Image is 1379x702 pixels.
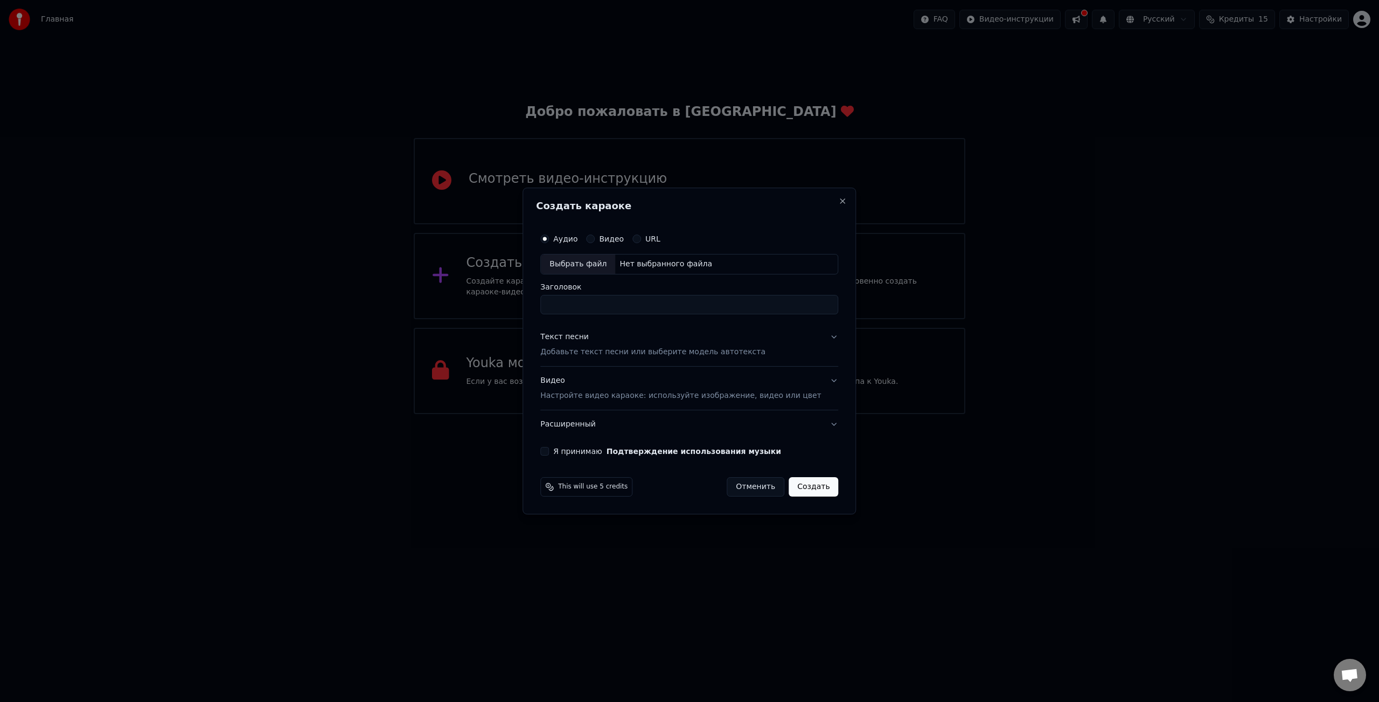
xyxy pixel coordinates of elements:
label: Заголовок [540,283,838,291]
label: Видео [599,235,624,243]
button: Создать [789,477,838,497]
label: URL [645,235,660,243]
p: Добавьте текст песни или выберите модель автотекста [540,347,765,357]
div: Текст песни [540,332,589,342]
h2: Создать караоке [536,201,842,211]
div: Выбрать файл [541,254,615,274]
p: Настройте видео караоке: используйте изображение, видео или цвет [540,390,821,401]
label: Аудио [553,235,577,243]
button: Я принимаю [607,448,781,455]
div: Видео [540,375,821,401]
label: Я принимаю [553,448,781,455]
button: Текст песниДобавьте текст песни или выберите модель автотекста [540,323,838,366]
span: This will use 5 credits [558,483,628,491]
button: Расширенный [540,410,838,438]
button: Отменить [727,477,784,497]
button: ВидеоНастройте видео караоке: используйте изображение, видео или цвет [540,367,838,410]
div: Нет выбранного файла [615,259,716,270]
